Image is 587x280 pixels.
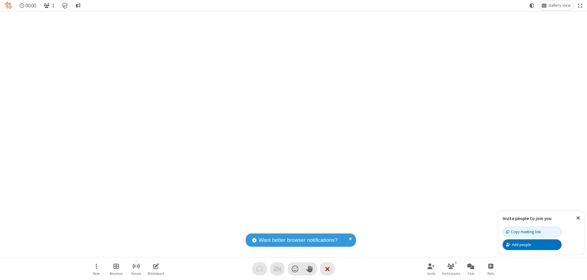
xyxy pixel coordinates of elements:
button: Open chat [462,260,480,278]
button: Open menu [87,260,105,278]
button: Conversation [73,1,83,10]
span: Participants [442,272,460,275]
button: Using system theme [527,1,537,10]
button: Copy meeting link [503,227,562,237]
button: Manage Breakout Rooms [107,260,125,278]
label: Invite people to join you [503,216,552,221]
button: Send a reaction [288,262,302,275]
span: Whiteboard [148,272,164,275]
span: Stream [131,272,141,275]
button: Invite participants (⌘+Shift+I) [422,260,440,278]
span: More [93,272,100,275]
span: 1 [52,3,54,9]
button: Close popover [572,211,585,226]
div: Timer [17,1,39,10]
button: End or leave meeting [320,262,335,275]
button: Start streaming [127,260,145,278]
span: Chat [467,272,474,275]
span: Breakout [110,272,123,275]
div: Copy meeting link [506,229,541,235]
span: Polls [487,272,494,275]
button: Open participant list [41,1,57,10]
button: Open poll [482,260,500,278]
button: Change layout [539,1,573,10]
img: QA Selenium DO NOT DELETE OR CHANGE [5,2,12,9]
button: Video [270,262,285,275]
span: Gallery view [548,3,571,8]
span: 00:00 [25,3,36,9]
button: Audio problem - check your Internet connection or call by phone [252,262,267,275]
div: Meeting details Encryption enabled [59,1,71,10]
button: Raise hand [302,262,317,275]
button: Add people [503,239,562,250]
span: Invite [427,272,435,275]
div: 1 [453,260,459,265]
button: Open participant list [442,260,460,278]
span: Want better browser notifications? [259,236,338,244]
button: Fullscreen [576,1,585,10]
button: Open shared whiteboard [147,260,165,278]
